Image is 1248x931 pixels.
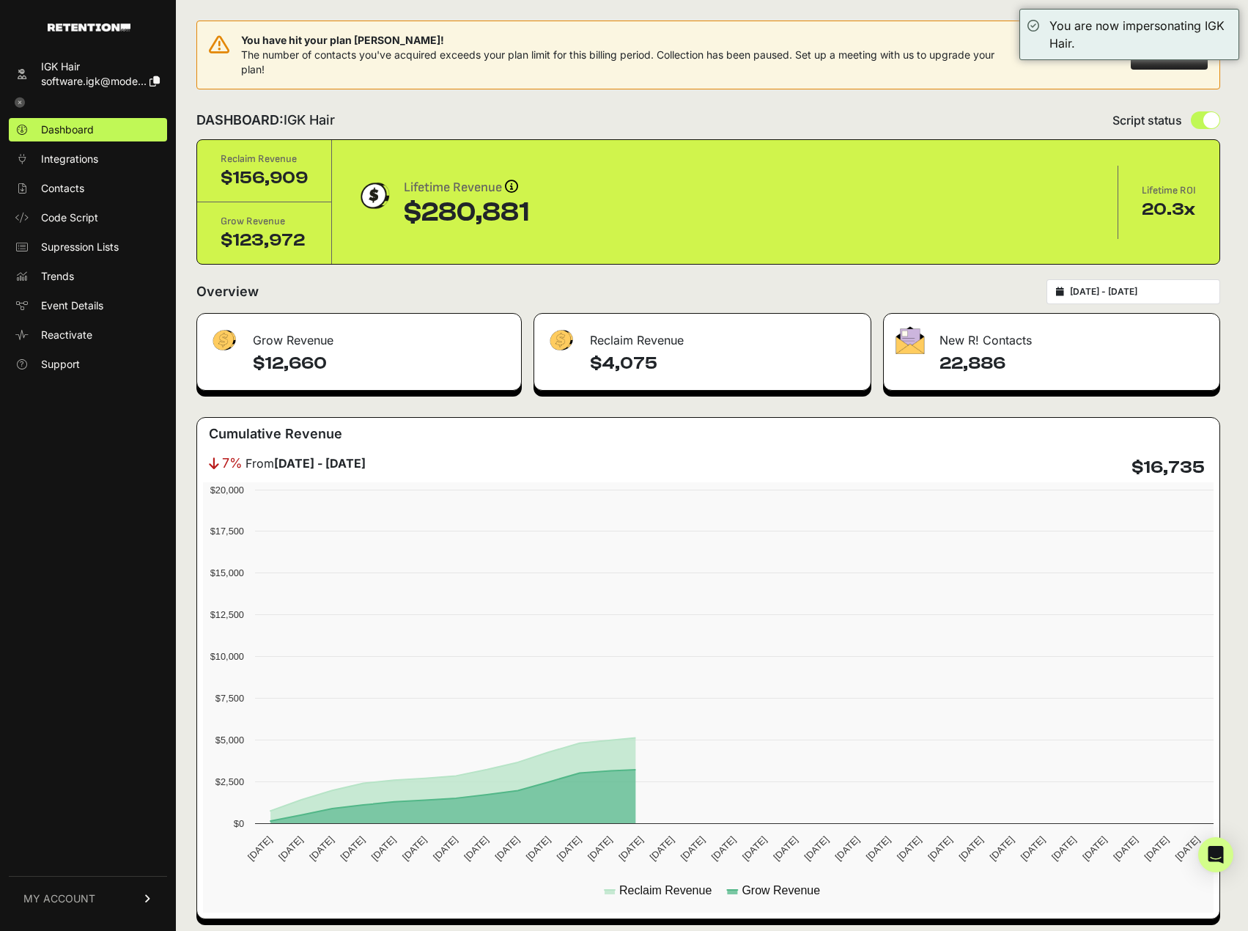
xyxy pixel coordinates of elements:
[400,834,429,863] text: [DATE]
[9,147,167,171] a: Integrations
[616,834,645,863] text: [DATE]
[709,834,738,863] text: [DATE]
[1142,183,1196,198] div: Lifetime ROI
[234,818,244,829] text: $0
[590,352,860,375] h4: $4,075
[222,453,243,474] span: 7%
[404,198,529,227] div: $280,881
[9,177,167,200] a: Contacts
[524,834,553,863] text: [DATE]
[1142,834,1171,863] text: [DATE]
[1080,834,1109,863] text: [DATE]
[209,424,342,444] h3: Cumulative Revenue
[196,110,335,130] h2: DASHBOARD:
[215,735,244,746] text: $5,000
[41,240,119,254] span: Supression Lists
[284,112,335,128] span: IGK Hair
[253,352,509,375] h4: $12,660
[241,48,994,76] span: The number of contacts you've acquired exceeds your plan limit for this billing period. Collectio...
[679,834,707,863] text: [DATE]
[41,181,84,196] span: Contacts
[740,834,769,863] text: [DATE]
[307,834,336,863] text: [DATE]
[369,834,398,863] text: [DATE]
[1142,198,1196,221] div: 20.3x
[221,152,308,166] div: Reclaim Revenue
[355,177,392,214] img: dollar-coin-05c43ed7efb7bc0c12610022525b4bbbb207c7efeef5aecc26f025e68dcafac9.png
[9,265,167,288] a: Trends
[619,884,712,897] text: Reclaim Revenue
[1049,17,1231,52] div: You are now impersonating IGK Hair.
[1111,834,1140,863] text: [DATE]
[926,834,954,863] text: [DATE]
[276,834,305,863] text: [DATE]
[41,210,98,225] span: Code Script
[1049,834,1078,863] text: [DATE]
[41,298,103,313] span: Event Details
[241,33,1017,48] span: You have hit your plan [PERSON_NAME]!
[988,834,1016,863] text: [DATE]
[221,214,308,229] div: Grow Revenue
[210,609,244,620] text: $12,500
[956,834,985,863] text: [DATE]
[1112,111,1182,129] span: Script status
[492,834,521,863] text: [DATE]
[864,834,893,863] text: [DATE]
[41,152,98,166] span: Integrations
[771,834,800,863] text: [DATE]
[9,323,167,347] a: Reactivate
[41,59,160,74] div: IGK Hair
[209,326,238,355] img: fa-dollar-13500eef13a19c4ab2b9ed9ad552e47b0d9fc28b02b83b90ba0e00f96d6372e9.png
[9,294,167,317] a: Event Details
[1019,834,1047,863] text: [DATE]
[9,235,167,259] a: Supression Lists
[1198,837,1233,872] div: Open Intercom Messenger
[555,834,583,863] text: [DATE]
[41,357,80,372] span: Support
[9,876,167,921] a: MY ACCOUNT
[742,884,820,897] text: Grow Revenue
[939,352,1208,375] h4: 22,886
[339,834,367,863] text: [DATE]
[41,122,94,137] span: Dashboard
[586,834,614,863] text: [DATE]
[534,314,871,358] div: Reclaim Revenue
[895,834,923,863] text: [DATE]
[802,834,830,863] text: [DATE]
[647,834,676,863] text: [DATE]
[221,229,308,252] div: $123,972
[41,328,92,342] span: Reactivate
[404,177,529,198] div: Lifetime Revenue
[41,75,147,87] span: software.igk@mode...
[210,526,244,537] text: $17,500
[9,55,167,93] a: IGK Hair software.igk@mode...
[431,834,459,863] text: [DATE]
[9,353,167,376] a: Support
[210,651,244,662] text: $10,000
[215,776,244,787] text: $2,500
[210,485,244,496] text: $20,000
[462,834,490,863] text: [DATE]
[1131,456,1205,479] h4: $16,735
[245,834,274,863] text: [DATE]
[197,314,521,358] div: Grow Revenue
[9,118,167,141] a: Dashboard
[210,567,244,578] text: $15,000
[1173,834,1202,863] text: [DATE]
[9,206,167,229] a: Code Script
[884,314,1219,358] div: New R! Contacts
[48,23,130,32] img: Retention.com
[221,166,308,190] div: $156,909
[1017,42,1122,68] button: Remind me later
[245,455,366,472] span: From
[833,834,862,863] text: [DATE]
[196,281,259,302] h2: Overview
[896,326,925,354] img: fa-envelope-19ae18322b30453b285274b1b8af3d052b27d846a4fbe8435d1a52b978f639a2.png
[274,456,366,471] strong: [DATE] - [DATE]
[546,326,575,355] img: fa-dollar-13500eef13a19c4ab2b9ed9ad552e47b0d9fc28b02b83b90ba0e00f96d6372e9.png
[23,891,95,906] span: MY ACCOUNT
[41,269,74,284] span: Trends
[215,693,244,704] text: $7,500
